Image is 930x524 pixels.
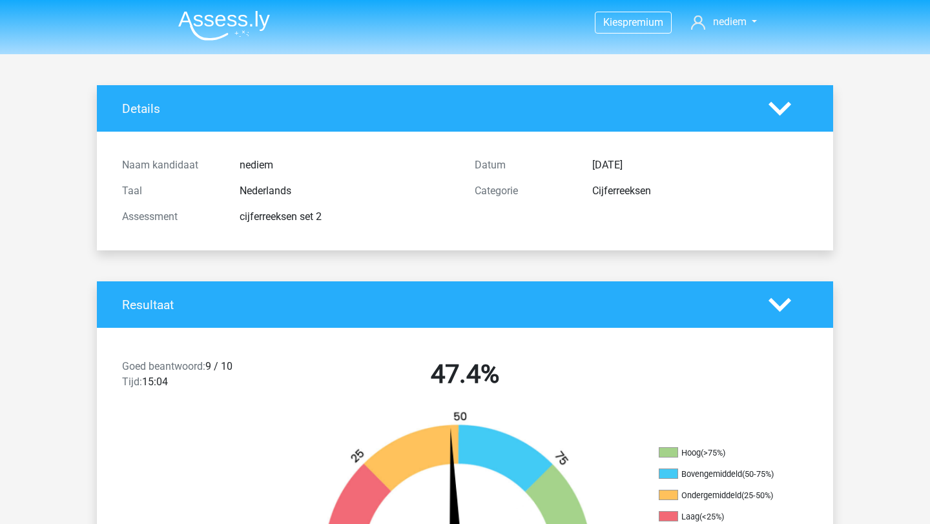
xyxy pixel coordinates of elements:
[623,16,663,28] span: premium
[741,490,773,500] div: (25-50%)
[713,15,747,28] span: nediem
[178,10,270,41] img: Assessly
[686,14,762,30] a: nediem
[122,297,749,312] h4: Resultaat
[122,360,205,372] span: Goed beantwoord:
[230,157,465,173] div: nediem
[122,101,749,116] h4: Details
[230,209,465,225] div: cijferreeksen set 2
[112,209,230,225] div: Assessment
[230,183,465,199] div: Nederlands
[659,447,788,459] li: Hoog
[583,183,818,199] div: Cijferreeksen
[465,183,583,199] div: Categorie
[659,490,788,501] li: Ondergemiddeld
[701,448,725,458] div: (>75%)
[583,157,818,173] div: [DATE]
[659,469,788,480] li: Bovengemiddeld
[112,157,230,173] div: Naam kandidaat
[465,157,583,173] div: Datum
[595,14,671,31] a: Kiespremium
[112,359,289,395] div: 9 / 10 15:04
[742,469,774,479] div: (50-75%)
[699,512,724,521] div: (<25%)
[603,16,623,28] span: Kies
[659,511,788,523] li: Laag
[112,183,230,199] div: Taal
[122,376,142,388] span: Tijd:
[298,359,632,390] h2: 47.4%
